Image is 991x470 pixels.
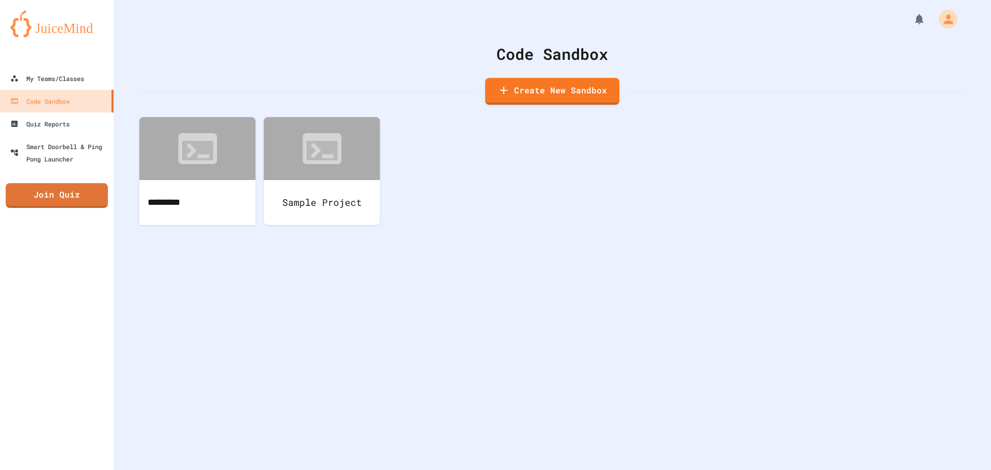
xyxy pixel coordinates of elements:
[10,95,70,107] div: Code Sandbox
[139,42,965,66] div: Code Sandbox
[264,180,380,225] div: Sample Project
[10,118,70,130] div: Quiz Reports
[6,183,108,208] a: Join Quiz
[264,117,380,225] a: Sample Project
[10,140,109,165] div: Smart Doorbell & Ping Pong Launcher
[10,10,103,37] img: logo-orange.svg
[485,78,619,105] a: Create New Sandbox
[928,7,960,31] div: My Account
[10,72,84,85] div: My Teams/Classes
[894,10,928,28] div: My Notifications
